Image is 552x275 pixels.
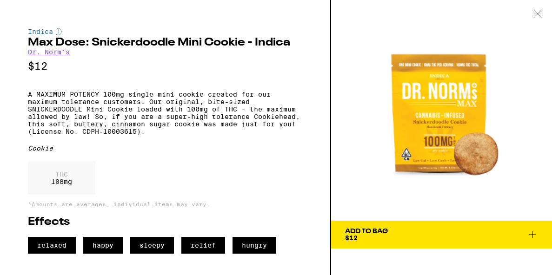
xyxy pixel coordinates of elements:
span: hungry [233,237,276,254]
p: $12 [28,60,302,72]
p: *Amounts are averages, individual items may vary. [28,201,302,207]
div: Cookie [28,144,302,152]
span: relief [181,237,225,254]
span: relaxed [28,237,76,254]
a: Dr. Norm's [28,48,70,56]
span: happy [83,237,123,254]
p: THC [51,170,72,178]
span: sleepy [130,237,174,254]
h2: Effects [28,216,302,228]
div: 108 mg [28,161,95,195]
h2: Max Dose: Snickerdoodle Mini Cookie - Indica [28,37,302,48]
div: Add To Bag [345,228,388,235]
span: Help [20,7,39,15]
div: Indica [28,28,302,35]
img: indicaColor.svg [56,28,62,35]
span: $12 [345,234,358,242]
button: Add To Bag$12 [331,221,552,249]
p: A MAXIMUM POTENCY 100mg single mini cookie created for our maximum tolerance customers. Our origi... [28,91,302,135]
